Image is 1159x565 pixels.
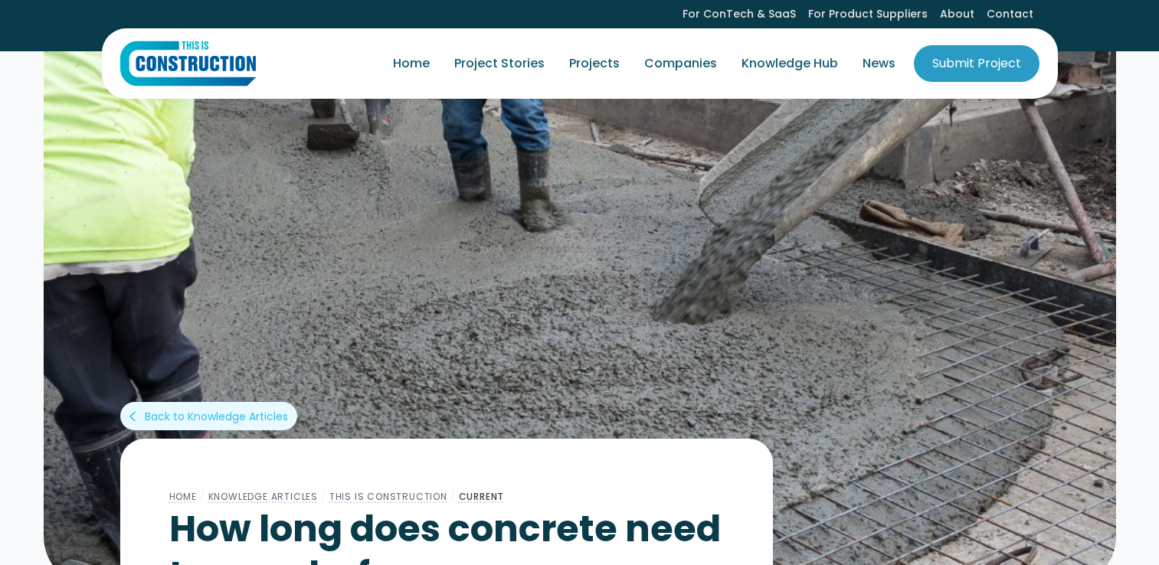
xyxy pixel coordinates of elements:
[169,490,197,503] a: Home
[557,42,632,85] a: Projects
[120,41,256,87] a: home
[932,54,1021,73] div: Submit Project
[129,409,142,424] div: arrow_back_ios
[447,488,459,506] div: /
[329,490,447,503] a: This Is Construction
[632,42,729,85] a: Companies
[208,490,318,503] a: Knowledge Articles
[442,42,557,85] a: Project Stories
[318,488,329,506] div: /
[914,45,1039,82] a: Submit Project
[729,42,850,85] a: Knowledge Hub
[120,41,256,87] img: This Is Construction Logo
[120,402,297,430] a: arrow_back_iosBack to Knowledge Articles
[850,42,908,85] a: News
[197,488,208,506] div: /
[145,409,288,424] div: Back to Knowledge Articles
[459,490,505,503] a: Current
[381,42,442,85] a: Home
